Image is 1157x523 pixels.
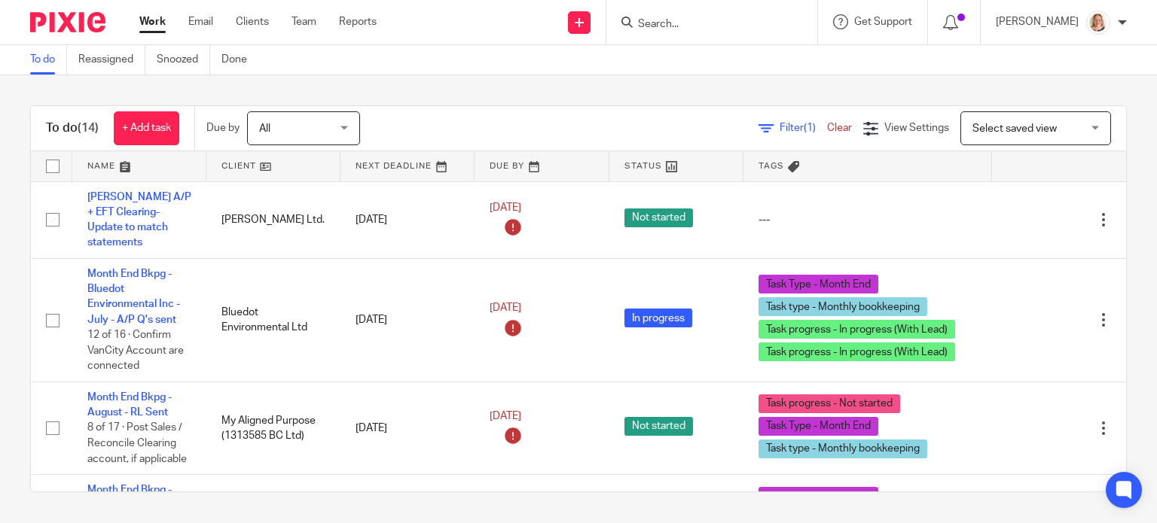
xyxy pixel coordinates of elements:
[759,297,927,316] span: Task type - Monthly bookkeeping
[759,212,977,227] div: ---
[637,18,772,32] input: Search
[46,120,99,136] h1: To do
[759,162,784,170] span: Tags
[759,439,927,458] span: Task type - Monthly bookkeeping
[292,14,316,29] a: Team
[996,14,1079,29] p: [PERSON_NAME]
[139,14,166,29] a: Work
[804,123,816,133] span: (1)
[206,120,240,135] p: Due by
[114,111,179,145] a: + Add task
[87,392,172,418] a: Month End Bkpg - August - RL Sent
[221,45,258,74] a: Done
[340,258,475,382] td: [DATE]
[87,423,187,464] span: 8 of 17 · Post Sales / Reconcile Clearing account, if applicable
[30,45,67,74] a: To do
[157,45,210,74] a: Snoozed
[206,181,340,258] td: [PERSON_NAME] Ltd.
[87,269,180,325] a: Month End Bkpg - Bluedot Environmental Inc - July - A/P Q's sent
[780,123,827,133] span: Filter
[759,320,955,339] span: Task progress - In progress (With Lead)
[78,122,99,134] span: (14)
[759,342,955,361] span: Task progress - In progress (With Lead)
[490,202,521,213] span: [DATE]
[624,309,692,327] span: In progress
[490,411,521,421] span: [DATE]
[759,417,878,436] span: Task Type - Month End
[1086,11,1110,35] img: Screenshot%202025-09-16%20114050.png
[854,17,912,27] span: Get Support
[490,303,521,313] span: [DATE]
[759,275,878,293] span: Task Type - Month End
[972,123,1057,134] span: Select saved view
[87,192,191,248] a: [PERSON_NAME] A/P + EFT Clearing- Update to match statements
[340,382,475,474] td: [DATE]
[759,394,900,413] span: Task progress - Not started
[188,14,213,29] a: Email
[759,487,878,506] span: Task Type - Month End
[624,208,693,227] span: Not started
[206,258,340,382] td: Bluedot Environmental Ltd
[259,123,270,134] span: All
[87,485,172,510] a: Month End Bkpg - August
[624,417,693,436] span: Not started
[339,14,377,29] a: Reports
[827,123,852,133] a: Clear
[87,330,184,371] span: 12 of 16 · Confirm VanCity Account are connected
[884,123,949,133] span: View Settings
[30,12,105,32] img: Pixie
[236,14,269,29] a: Clients
[340,181,475,258] td: [DATE]
[78,45,145,74] a: Reassigned
[206,382,340,474] td: My Aligned Purpose (1313585 BC Ltd)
